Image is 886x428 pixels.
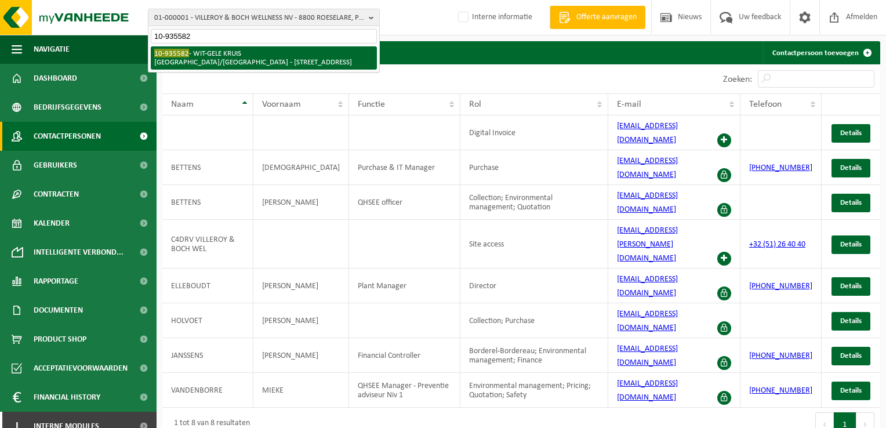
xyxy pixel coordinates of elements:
a: [PHONE_NUMBER] [749,164,812,172]
span: Financial History [34,383,100,412]
td: BETTENS [162,150,253,185]
a: Details [831,235,870,254]
input: Zoeken naar gekoppelde vestigingen [151,29,377,43]
button: 01-000001 - VILLEROY & BOCH WELLNESS NV - 8800 ROESELARE, POPULIERSTRAAT 1 [148,9,380,26]
span: Contracten [34,180,79,209]
a: Details [831,159,870,177]
td: Purchase & IT Manager [349,150,460,185]
a: [EMAIL_ADDRESS][DOMAIN_NAME] [617,379,678,402]
span: Dashboard [34,64,77,93]
td: [PERSON_NAME] [253,338,349,373]
td: Purchase [460,150,608,185]
a: Details [831,312,870,331]
span: 01-000001 - VILLEROY & BOCH WELLNESS NV - 8800 ROESELARE, POPULIERSTRAAT 1 [154,9,364,27]
td: QHSEE officer [349,185,460,220]
span: Details [840,282,862,290]
span: Documenten [34,296,83,325]
td: Digital Invoice [460,115,608,150]
a: [PHONE_NUMBER] [749,386,812,395]
span: Intelligente verbond... [34,238,124,267]
td: BETTENS [162,185,253,220]
a: [PHONE_NUMBER] [749,282,812,291]
span: 10-935582 [154,49,189,57]
span: Details [840,317,862,325]
label: Zoeken: [723,75,752,84]
td: VANDENBORRE [162,373,253,408]
td: Collection; Purchase [460,303,608,338]
span: Naam [171,100,194,109]
span: Acceptatievoorwaarden [34,354,128,383]
a: Contactpersoon toevoegen [763,41,879,64]
a: [EMAIL_ADDRESS][DOMAIN_NAME] [617,275,678,298]
span: Details [840,164,862,172]
span: Gebruikers [34,151,77,180]
span: Functie [358,100,385,109]
span: Telefoon [749,100,782,109]
span: Contactpersonen [34,122,101,151]
span: Bedrijfsgegevens [34,93,101,122]
a: [EMAIL_ADDRESS][DOMAIN_NAME] [617,122,678,144]
span: Details [840,387,862,394]
td: [DEMOGRAPHIC_DATA] [253,150,349,185]
span: Voornaam [262,100,301,109]
span: Details [840,129,862,137]
a: +32 (51) 26 40 40 [749,240,805,249]
td: Director [460,269,608,303]
td: Environmental management; Pricing; Quotation; Safety [460,373,608,408]
a: Details [831,382,870,400]
a: [EMAIL_ADDRESS][DOMAIN_NAME] [617,191,678,214]
td: [PERSON_NAME] [253,303,349,338]
span: Product Shop [34,325,86,354]
a: [EMAIL_ADDRESS][DOMAIN_NAME] [617,310,678,332]
td: HOLVOET [162,303,253,338]
a: Details [831,347,870,365]
td: [PERSON_NAME] [253,185,349,220]
td: MIEKE [253,373,349,408]
a: [EMAIL_ADDRESS][DOMAIN_NAME] [617,157,678,179]
a: [EMAIL_ADDRESS][PERSON_NAME][DOMAIN_NAME] [617,226,678,263]
td: Collection; Environmental management; Quotation [460,185,608,220]
span: Offerte aanvragen [573,12,640,23]
td: ELLEBOUDT [162,269,253,303]
td: QHSEE Manager - Preventie adviseur Niv 1 [349,373,460,408]
span: Details [840,199,862,206]
a: Details [831,124,870,143]
span: Rapportage [34,267,78,296]
a: [EMAIL_ADDRESS][DOMAIN_NAME] [617,344,678,367]
span: Rol [469,100,481,109]
span: E-mail [617,100,641,109]
td: C4DRV VILLEROY & BOCH WEL [162,220,253,269]
td: Borderel-Bordereau; Environmental management; Finance [460,338,608,373]
span: Details [840,241,862,248]
a: Offerte aanvragen [550,6,645,29]
td: Financial Controller [349,338,460,373]
label: Interne informatie [456,9,532,26]
span: Navigatie [34,35,70,64]
span: Kalender [34,209,70,238]
td: [PERSON_NAME] [253,269,349,303]
li: - WIT-GELE KRUIS [GEOGRAPHIC_DATA]/[GEOGRAPHIC_DATA] - [STREET_ADDRESS] [151,46,377,70]
a: Details [831,194,870,212]
td: JANSSENS [162,338,253,373]
td: Site access [460,220,608,269]
a: Details [831,277,870,296]
span: Details [840,352,862,360]
a: [PHONE_NUMBER] [749,351,812,360]
td: Plant Manager [349,269,460,303]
